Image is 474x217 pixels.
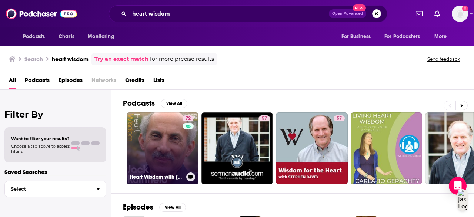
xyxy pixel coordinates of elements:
a: Show notifications dropdown [431,7,443,20]
a: 57 [201,112,273,184]
span: Choose a tab above to access filters. [11,144,70,154]
button: open menu [18,30,54,44]
span: Want to filter your results? [11,136,70,141]
button: open menu [336,30,380,44]
img: User Profile [452,6,468,22]
span: Networks [91,74,116,89]
a: All [9,74,16,89]
button: open menu [83,30,124,44]
span: Monitoring [88,32,114,42]
button: open menu [429,30,456,44]
button: Open AdvancedNew [329,9,366,18]
a: 57 [334,115,345,121]
span: 57 [337,115,342,122]
div: Open Intercom Messenger [449,177,467,195]
p: Saved Searches [4,168,106,175]
a: 57 [276,112,348,184]
input: Search podcasts, credits, & more... [129,8,329,20]
span: More [434,32,447,42]
a: 72Heart Wisdom with [PERSON_NAME] [127,112,198,184]
h3: heart wisdom [52,56,89,63]
a: Show notifications dropdown [413,7,425,20]
span: 72 [186,115,191,122]
button: View All [159,203,186,212]
span: Podcasts [23,32,45,42]
span: New [353,4,366,11]
span: 57 [262,115,267,122]
a: PodcastsView All [123,99,187,108]
svg: Add a profile image [462,6,468,11]
button: View All [161,99,187,108]
a: 57 [259,115,270,121]
button: Send feedback [425,56,462,62]
span: For Business [341,32,371,42]
button: open menu [380,30,431,44]
a: Lists [153,74,164,89]
span: Open Advanced [332,12,363,16]
span: For Podcasters [384,32,420,42]
h2: Episodes [123,203,153,212]
a: 72 [183,115,194,121]
button: Show profile menu [452,6,468,22]
span: Select [5,187,90,191]
a: EpisodesView All [123,203,186,212]
div: Search podcasts, credits, & more... [109,5,387,22]
span: for more precise results [150,55,214,63]
img: Podchaser - Follow, Share and Rate Podcasts [6,7,77,21]
a: Credits [125,74,144,89]
a: Episodes [59,74,83,89]
a: Charts [54,30,79,44]
button: Select [4,181,106,197]
h3: Search [24,56,43,63]
a: Try an exact match [94,55,148,63]
span: Charts [59,32,74,42]
h2: Podcasts [123,99,155,108]
a: Podcasts [25,74,50,89]
h2: Filter By [4,109,106,120]
h3: Heart Wisdom with [PERSON_NAME] [130,174,183,180]
span: Logged in as mmullin [452,6,468,22]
